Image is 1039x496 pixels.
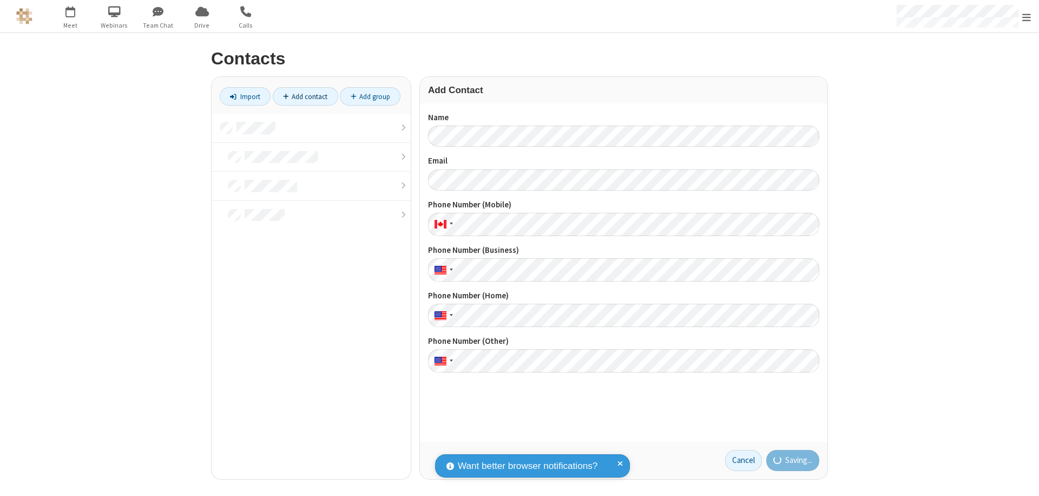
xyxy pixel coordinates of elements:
[428,335,819,348] label: Phone Number (Other)
[428,85,819,95] h3: Add Contact
[138,21,179,30] span: Team Chat
[428,199,819,211] label: Phone Number (Mobile)
[428,304,456,327] div: United States: + 1
[428,112,819,124] label: Name
[458,459,597,473] span: Want better browser notifications?
[428,258,456,282] div: United States: + 1
[428,244,819,257] label: Phone Number (Business)
[785,454,812,467] span: Saving...
[50,21,91,30] span: Meet
[182,21,222,30] span: Drive
[766,450,820,472] button: Saving...
[94,21,135,30] span: Webinars
[340,87,400,106] a: Add group
[428,155,819,167] label: Email
[725,450,762,472] a: Cancel
[220,87,271,106] a: Import
[428,213,456,236] div: Canada: + 1
[16,8,32,24] img: QA Selenium DO NOT DELETE OR CHANGE
[428,349,456,373] div: United States: + 1
[428,290,819,302] label: Phone Number (Home)
[211,49,828,68] h2: Contacts
[226,21,266,30] span: Calls
[273,87,338,106] a: Add contact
